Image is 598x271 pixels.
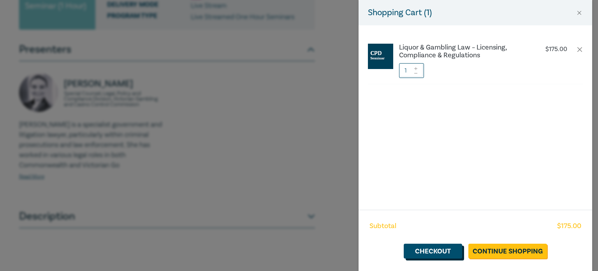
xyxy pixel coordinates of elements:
input: 1 [399,63,424,78]
a: Continue Shopping [468,244,547,259]
p: $ 175.00 [545,46,567,53]
a: Liquor & Gambling Law – Licensing, Compliance & Regulations [399,44,528,59]
h5: Shopping Cart ( 1 ) [368,6,432,19]
img: CPD%20Seminar.jpg [368,44,393,69]
button: Close [576,9,583,16]
span: Subtotal [369,221,396,231]
span: $ 175.00 [557,221,581,231]
a: Checkout [404,244,462,259]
